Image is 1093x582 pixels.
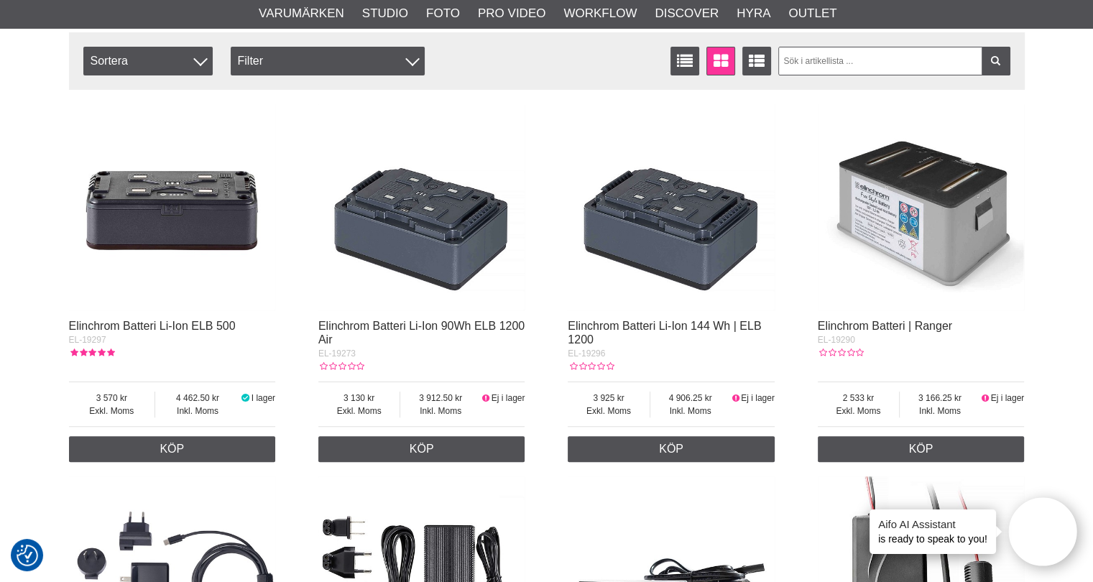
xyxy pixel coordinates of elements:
span: 2 533 [818,392,900,405]
span: EL-19296 [568,348,605,359]
span: EL-19297 [69,335,106,345]
a: Pro Video [478,4,545,23]
a: Varumärken [259,4,344,23]
button: Samtyckesinställningar [17,542,38,568]
a: Studio [362,4,408,23]
a: Outlet [788,4,836,23]
i: Ej i lager [730,393,741,403]
span: 3 912.50 [400,392,481,405]
i: Ej i lager [980,393,991,403]
a: Köp [568,436,775,462]
a: Elinchrom Batteri Li-Ion 144 Wh | ELB 1200 [568,320,761,346]
a: Listvisning [670,47,699,75]
span: Ej i lager [741,393,775,403]
span: 4 906.25 [650,392,731,405]
div: Kundbetyg: 0 [318,360,364,373]
img: Elinchrom Batteri Li-Ion 144 Wh | ELB 1200 [568,104,775,311]
input: Sök i artikellista ... [778,47,1010,75]
a: Hyra [737,4,770,23]
span: Inkl. Moms [650,405,731,417]
span: Exkl. Moms [69,405,155,417]
i: Ej i lager [481,393,492,403]
span: 3 570 [69,392,155,405]
a: Köp [69,436,276,462]
span: Inkl. Moms [400,405,481,417]
span: Exkl. Moms [568,405,650,417]
div: Kundbetyg: 0 [818,346,864,359]
a: Köp [318,436,525,462]
img: Elinchrom Batteri Li-Ion 90Wh ELB 1200 Air [318,104,525,311]
a: Discover [655,4,719,23]
a: Foto [426,4,460,23]
span: 3 130 [318,392,400,405]
div: Kundbetyg: 0 [568,360,614,373]
div: Filter [231,47,425,75]
h4: Aifo AI Assistant [878,517,987,532]
img: Revisit consent button [17,545,38,566]
span: EL-19290 [818,335,855,345]
a: Elinchrom Batteri Li-Ion 90Wh ELB 1200 Air [318,320,525,346]
a: Elinchrom Batteri Li-Ion ELB 500 [69,320,236,332]
span: Ej i lager [492,393,525,403]
span: 3 925 [568,392,650,405]
span: Exkl. Moms [318,405,400,417]
span: Ej i lager [990,393,1024,403]
span: Sortera [83,47,213,75]
span: I lager [252,393,275,403]
img: Elinchrom Batteri | Ranger [818,104,1025,311]
span: Exkl. Moms [818,405,900,417]
a: Köp [818,436,1025,462]
a: Filtrera [982,47,1010,75]
a: Elinchrom Batteri | Ranger [818,320,952,332]
a: Fönstervisning [706,47,735,75]
div: Kundbetyg: 5.00 [69,346,115,359]
div: is ready to speak to you! [870,509,996,554]
span: EL-19273 [318,348,356,359]
a: Workflow [563,4,637,23]
span: Inkl. Moms [900,405,980,417]
span: 3 166.25 [900,392,980,405]
a: Utökad listvisning [742,47,771,75]
span: Inkl. Moms [155,405,240,417]
img: Elinchrom Batteri Li-Ion ELB 500 [69,104,276,311]
i: I lager [240,393,252,403]
span: 4 462.50 [155,392,240,405]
